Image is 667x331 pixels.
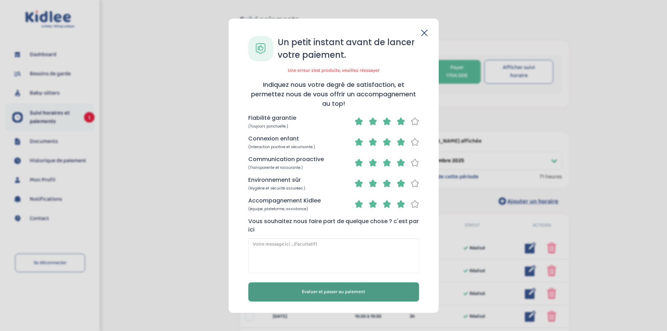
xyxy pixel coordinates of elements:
p: Fiabilité garantie [248,114,296,122]
span: (Transparente et rassurante.) [248,165,303,170]
p: Environnement sûr [248,176,301,184]
span: (Hygiène et sécurité assurées.) [248,186,305,191]
p: Vous souhaitez nous faire part de quelque chose ? c'est par ici [248,217,419,234]
span: Evaluer et passer au paiement [302,288,365,296]
h3: Un petit instant avant de lancer votre paiement. [278,36,419,61]
p: Accompagnement Kidlee [248,196,321,205]
p: Communication proactive [248,155,324,164]
span: (Interaction positive et sécurisante.) [248,144,315,150]
span: (équipe, plateforme, assistance) [248,206,308,212]
p: Une erreur s'est produite, veuillez réessayer [248,67,419,74]
p: Connexion enfant [248,135,299,143]
button: Evaluer et passer au paiement [248,282,419,302]
span: (Toujours ponctuelle.) [248,124,288,129]
h4: Indiquez nous votre degré de satisfaction, et permettez nous de vous offrir un accompagnement au ... [248,80,419,108]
